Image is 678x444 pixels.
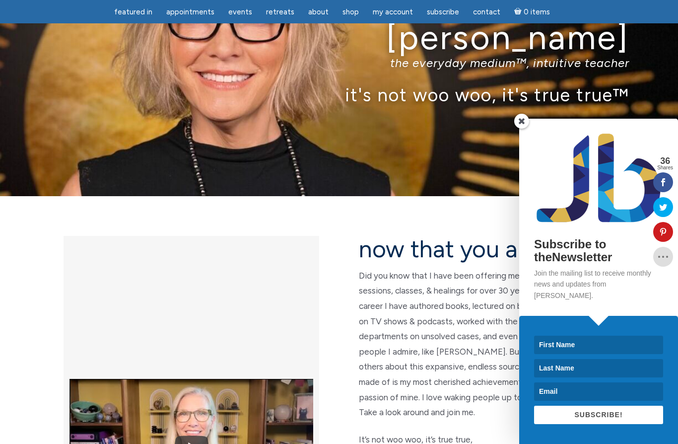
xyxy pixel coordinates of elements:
p: the everyday medium™, intuitive teacher [49,56,629,70]
a: Shop [337,2,365,22]
span: featured in [114,7,152,16]
p: Did you know that I have been offering metaphysical & spiritual sessions, classes, & healings for... [359,268,614,420]
p: Join the mailing list to receive monthly news and updates from [PERSON_NAME]. [534,268,663,301]
a: About [302,2,335,22]
span: Contact [473,7,500,16]
a: featured in [108,2,158,22]
button: SUBSCRIBE! [534,406,663,424]
a: Contact [467,2,506,22]
i: Cart [514,7,524,16]
span: About [308,7,329,16]
span: 0 items [524,8,550,16]
h1: [PERSON_NAME] [49,19,629,56]
span: SUBSCRIBE! [574,411,622,419]
input: Email [534,382,663,401]
a: Retreats [260,2,300,22]
span: Subscribe [427,7,459,16]
span: 36 [657,156,673,165]
p: it's not woo woo, it's true true™ [49,84,629,105]
input: Last Name [534,359,663,377]
a: My Account [367,2,419,22]
span: Events [228,7,252,16]
h2: Subscribe to theNewsletter [534,238,663,264]
h2: now that you are here… [359,236,614,262]
a: Subscribe [421,2,465,22]
a: Appointments [160,2,220,22]
span: My Account [373,7,413,16]
a: Cart0 items [508,1,556,22]
span: Shop [342,7,359,16]
input: First Name [534,336,663,354]
span: Shares [657,165,673,170]
a: Events [222,2,258,22]
span: Appointments [166,7,214,16]
span: Retreats [266,7,294,16]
